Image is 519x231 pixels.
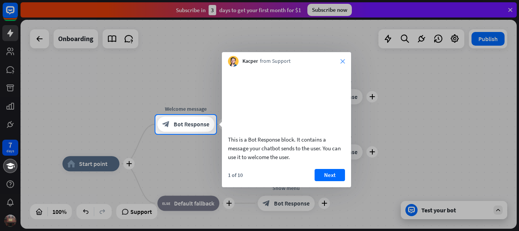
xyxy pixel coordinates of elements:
div: 1 of 10 [228,172,243,178]
button: Open LiveChat chat widget [6,3,29,26]
i: close [340,59,345,64]
span: Bot Response [174,121,209,128]
i: block_bot_response [162,121,170,128]
span: Kacper [242,57,258,65]
div: This is a Bot Response block. It contains a message your chatbot sends to the user. You can use i... [228,135,345,161]
span: from Support [260,57,291,65]
button: Next [315,169,345,181]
